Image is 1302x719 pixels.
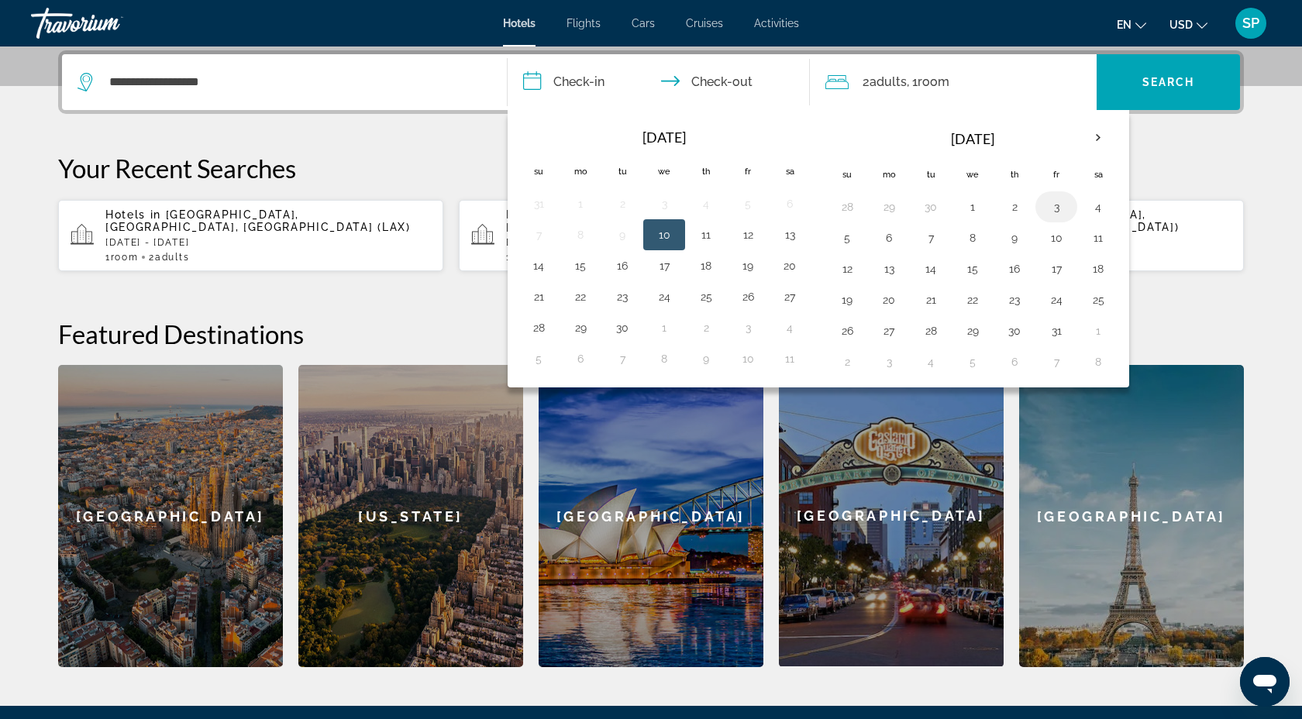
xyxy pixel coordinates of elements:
button: Day 28 [835,196,859,218]
button: Day 15 [960,258,985,280]
button: Change currency [1169,13,1207,36]
button: Day 20 [877,289,901,311]
button: Day 19 [735,255,760,277]
button: Day 30 [918,196,943,218]
a: Travorium [31,3,186,43]
a: Activities [754,17,799,29]
button: Day 28 [918,320,943,342]
button: Day 21 [526,286,551,308]
button: Day 25 [1086,289,1111,311]
button: Day 18 [694,255,718,277]
button: User Menu [1231,7,1271,40]
button: Day 1 [568,193,593,215]
a: [GEOGRAPHIC_DATA] [1019,365,1244,667]
button: Day 30 [1002,320,1027,342]
span: 1 [506,252,539,263]
a: [GEOGRAPHIC_DATA] [58,365,283,667]
button: Day 6 [568,348,593,370]
button: Day 21 [918,289,943,311]
button: Day 31 [1044,320,1069,342]
span: en [1117,19,1131,31]
button: Day 29 [568,317,593,339]
button: Day 1 [960,196,985,218]
span: Hotels in [506,208,562,221]
button: Day 18 [1086,258,1111,280]
button: Day 8 [568,224,593,246]
p: Your Recent Searches [58,153,1244,184]
button: Day 5 [960,351,985,373]
button: Day 23 [610,286,635,308]
button: Day 7 [1044,351,1069,373]
span: USD [1169,19,1193,31]
button: Day 11 [777,348,802,370]
button: Day 16 [1002,258,1027,280]
button: Day 16 [610,255,635,277]
a: [US_STATE] [298,365,523,667]
button: Day 14 [526,255,551,277]
button: Day 14 [918,258,943,280]
button: Day 17 [652,255,677,277]
button: Day 26 [835,320,859,342]
a: Cars [632,17,655,29]
a: [GEOGRAPHIC_DATA] [539,365,763,667]
a: Cruises [686,17,723,29]
span: Search [1142,76,1195,88]
span: 2 [149,252,189,263]
button: Day 3 [652,193,677,215]
button: Day 12 [735,224,760,246]
button: Day 2 [835,351,859,373]
button: Day 1 [1086,320,1111,342]
button: Day 5 [526,348,551,370]
button: Day 19 [835,289,859,311]
span: [GEOGRAPHIC_DATA], [GEOGRAPHIC_DATA], [GEOGRAPHIC_DATA] (LAX) [105,208,411,233]
iframe: Button to launch messaging window [1240,657,1290,707]
button: Travelers: 2 adults, 0 children [810,54,1097,110]
button: Day 4 [1086,196,1111,218]
button: Day 8 [652,348,677,370]
span: Adults [870,74,907,89]
button: Day 29 [877,196,901,218]
button: Day 10 [1044,227,1069,249]
button: Day 8 [1086,351,1111,373]
button: Day 9 [610,224,635,246]
button: Day 28 [526,317,551,339]
button: Day 31 [526,193,551,215]
button: Day 20 [777,255,802,277]
button: Day 7 [610,348,635,370]
span: Room [918,74,949,89]
button: Day 1 [652,317,677,339]
button: Day 27 [777,286,802,308]
button: Day 3 [735,317,760,339]
button: Day 22 [960,289,985,311]
span: Room [111,252,139,263]
button: Day 15 [568,255,593,277]
span: Adults [155,252,189,263]
button: Day 23 [1002,289,1027,311]
button: Day 2 [1002,196,1027,218]
button: Day 8 [960,227,985,249]
button: Day 11 [1086,227,1111,249]
p: [DATE] - [DATE] [105,237,431,248]
button: Day 29 [960,320,985,342]
span: 1 [105,252,138,263]
button: Day 7 [526,224,551,246]
a: Flights [567,17,601,29]
div: Search widget [62,54,1240,110]
div: [GEOGRAPHIC_DATA] [779,365,1004,666]
a: Hotels [503,17,536,29]
button: Day 10 [735,348,760,370]
button: Day 9 [1002,227,1027,249]
button: Check in and out dates [508,54,810,110]
span: , 1 [907,71,949,93]
button: Day 12 [835,258,859,280]
button: Hotels in [GEOGRAPHIC_DATA], [GEOGRAPHIC_DATA], [GEOGRAPHIC_DATA] (LAX)[DATE] - [DATE]1Room2Adults [58,199,443,272]
button: Day 9 [694,348,718,370]
th: [DATE] [868,120,1077,157]
button: Day 13 [777,224,802,246]
button: Day 5 [835,227,859,249]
